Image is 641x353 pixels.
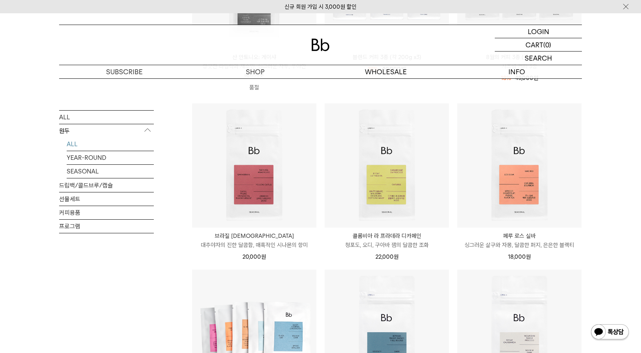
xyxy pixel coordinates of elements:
[311,39,330,51] img: 로고
[508,253,531,260] span: 18,000
[394,253,399,260] span: 원
[192,80,316,95] p: 품절
[457,103,582,228] img: 페루 로스 실바
[590,323,630,342] img: 카카오톡 채널 1:1 채팅 버튼
[533,75,538,81] span: 원
[525,38,543,51] p: CART
[242,253,266,260] span: 20,000
[67,151,154,164] a: YEAR-ROUND
[59,124,154,137] p: 원두
[495,38,582,52] a: CART (0)
[543,38,551,51] p: (0)
[457,231,582,241] p: 페루 로스 실바
[526,253,531,260] span: 원
[515,75,538,81] span: 49,000
[59,206,154,219] a: 커피용품
[457,241,582,250] p: 싱그러운 살구와 자몽, 달콤한 퍼지, 은은한 블랙티
[192,231,316,241] p: 브라질 [DEMOGRAPHIC_DATA]
[59,192,154,205] a: 선물세트
[457,231,582,250] a: 페루 로스 실바 싱그러운 살구와 자몽, 달콤한 퍼지, 은은한 블랙티
[67,137,154,150] a: ALL
[375,253,399,260] span: 22,000
[525,52,552,65] p: SEARCH
[192,241,316,250] p: 대추야자의 진한 달콤함, 매혹적인 시나몬의 향미
[528,25,549,38] p: LOGIN
[451,65,582,78] p: INFO
[59,65,190,78] a: SUBSCRIBE
[67,164,154,178] a: SEASONAL
[325,231,449,241] p: 콜롬비아 라 프라데라 디카페인
[59,110,154,123] a: ALL
[59,219,154,233] a: 프로그램
[320,65,451,78] p: WHOLESALE
[192,103,316,228] img: 브라질 사맘바이아
[190,65,320,78] a: SHOP
[495,25,582,38] a: LOGIN
[285,3,356,10] a: 신규 회원 가입 시 3,000원 할인
[59,178,154,192] a: 드립백/콜드브루/캡슐
[325,241,449,250] p: 청포도, 오디, 구아바 잼의 달콤한 조화
[192,231,316,250] a: 브라질 [DEMOGRAPHIC_DATA] 대추야자의 진한 달콤함, 매혹적인 시나몬의 향미
[325,231,449,250] a: 콜롬비아 라 프라데라 디카페인 청포도, 오디, 구아바 잼의 달콤한 조화
[325,103,449,228] img: 콜롬비아 라 프라데라 디카페인
[261,253,266,260] span: 원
